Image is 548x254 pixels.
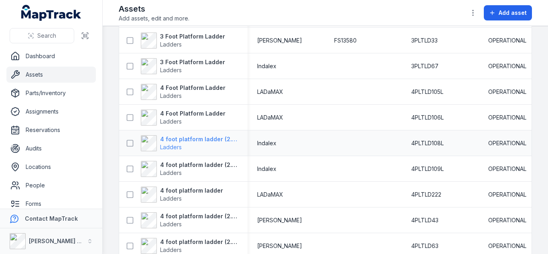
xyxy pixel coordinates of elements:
[499,9,527,17] span: Add asset
[141,212,238,228] a: 4 foot platform ladder (2.16m)Ladders
[25,215,78,222] strong: Contact MapTrack
[411,191,441,199] span: 4PLTLD222
[141,84,225,100] a: 4 Foot Platform LadderLadders
[411,242,438,250] span: 4PLTLD63
[488,242,526,250] span: OPERATIONAL
[141,58,225,74] a: 3 Foot Platform LadderLadders
[160,41,182,48] span: Ladders
[488,165,526,173] span: OPERATIONAL
[37,32,56,40] span: Search
[257,242,302,250] span: [PERSON_NAME]
[6,67,96,83] a: Assets
[6,177,96,193] a: People
[6,85,96,101] a: Parts/Inventory
[160,144,182,150] span: Ladders
[10,28,74,43] button: Search
[411,165,444,173] span: 4PLTLD109L
[411,114,444,122] span: 4PLTLD106L
[141,33,225,49] a: 3 Foot Platform LadderLadders
[484,5,532,20] button: Add asset
[411,88,443,96] span: 4PLTLD105L
[6,104,96,120] a: Assignments
[257,216,302,224] span: [PERSON_NAME]
[160,118,182,125] span: Ladders
[6,159,96,175] a: Locations
[119,3,189,14] h2: Assets
[141,135,238,151] a: 4 foot platform ladder (2.1m)Ladders
[160,246,182,253] span: Ladders
[257,62,276,70] span: Indalex
[411,139,444,147] span: 4PLTLD108L
[141,238,238,254] a: 4 foot platform ladder (2.16m)Ladders
[411,216,438,224] span: 4PLTLD43
[488,88,526,96] span: OPERATIONAL
[6,122,96,138] a: Reservations
[160,161,238,169] strong: 4 foot platform ladder (2.1m)
[160,58,225,66] strong: 3 Foot Platform Ladder
[411,37,438,45] span: 3PLTLD33
[160,221,182,228] span: Ladders
[257,139,276,147] span: Indalex
[160,135,238,143] strong: 4 foot platform ladder (2.1m)
[160,187,223,195] strong: 4 foot platform ladder
[141,110,225,126] a: 4 Foot Platform LadderLadders
[488,191,526,199] span: OPERATIONAL
[141,161,238,177] a: 4 foot platform ladder (2.1m)Ladders
[29,238,85,244] strong: [PERSON_NAME] Air
[160,212,238,220] strong: 4 foot platform ladder (2.16m)
[334,37,357,45] span: FS13580
[6,140,96,156] a: Audits
[160,84,225,92] strong: 4 Foot Platform Ladder
[160,110,225,118] strong: 4 Foot Platform Ladder
[488,216,526,224] span: OPERATIONAL
[488,62,526,70] span: OPERATIONAL
[6,196,96,212] a: Forms
[160,195,182,202] span: Ladders
[21,5,81,21] a: MapTrack
[6,48,96,64] a: Dashboard
[257,114,283,122] span: LADaMAX
[257,191,283,199] span: LADaMAX
[160,33,225,41] strong: 3 Foot Platform Ladder
[160,169,182,176] span: Ladders
[160,92,182,99] span: Ladders
[257,37,302,45] span: [PERSON_NAME]
[257,165,276,173] span: Indalex
[257,88,283,96] span: LADaMAX
[141,187,223,203] a: 4 foot platform ladderLadders
[160,67,182,73] span: Ladders
[119,14,189,22] span: Add assets, edit and more.
[411,62,438,70] span: 3PLTLD67
[488,114,526,122] span: OPERATIONAL
[488,139,526,147] span: OPERATIONAL
[160,238,238,246] strong: 4 foot platform ladder (2.16m)
[488,37,526,45] span: OPERATIONAL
